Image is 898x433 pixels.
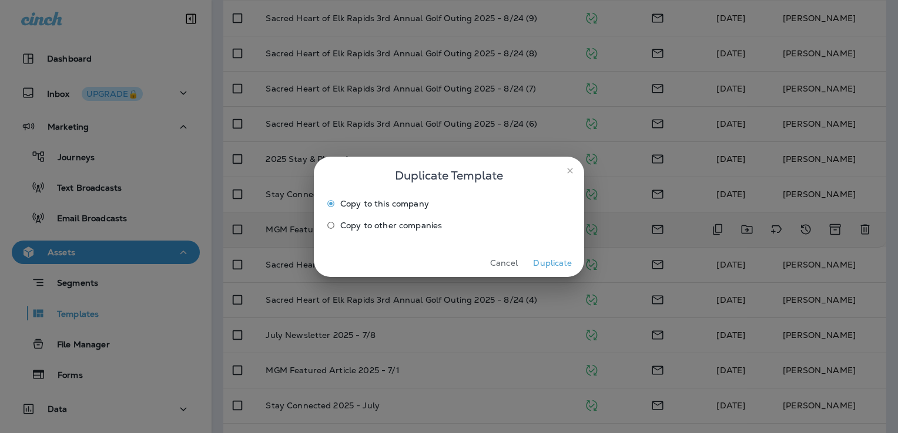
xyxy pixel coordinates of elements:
span: Duplicate Template [395,166,503,185]
button: close [561,161,579,180]
button: Cancel [482,254,526,272]
span: Copy to this company [340,199,429,208]
button: Duplicate [531,254,575,272]
span: Copy to other companies [340,221,442,230]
